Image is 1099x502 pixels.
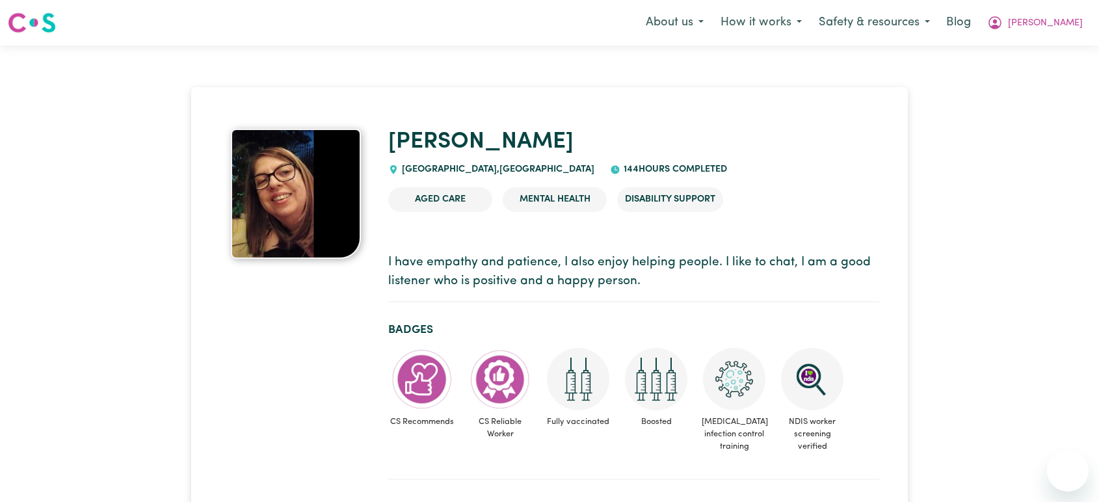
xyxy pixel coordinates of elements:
[637,9,712,36] button: About us
[781,348,843,410] img: NDIS Worker Screening Verified
[703,348,765,410] img: CS Academy: COVID-19 Infection Control Training course completed
[1047,450,1089,492] iframe: Button to launch messaging window
[388,323,879,337] h2: Badges
[231,129,361,259] img: Ana
[620,165,727,174] span: 144 hours completed
[1008,16,1083,31] span: [PERSON_NAME]
[466,410,534,445] span: CS Reliable Worker
[979,9,1091,36] button: My Account
[547,348,609,410] img: Care and support worker has received 2 doses of COVID-19 vaccine
[8,8,56,38] a: Careseekers logo
[503,187,607,212] li: Mental Health
[778,410,846,458] span: NDIS worker screening verified
[388,254,879,291] p: I have empathy and patience, I also enjoy helping people. I like to chat, I am a good listener wh...
[8,11,56,34] img: Careseekers logo
[220,129,373,259] a: Ana's profile picture'
[399,165,594,174] span: [GEOGRAPHIC_DATA] , [GEOGRAPHIC_DATA]
[388,131,574,153] a: [PERSON_NAME]
[938,8,979,37] a: Blog
[544,410,612,433] span: Fully vaccinated
[712,9,810,36] button: How it works
[469,348,531,410] img: Care worker is most reliable worker
[617,187,723,212] li: Disability Support
[700,410,768,458] span: [MEDICAL_DATA] infection control training
[388,187,492,212] li: Aged Care
[810,9,938,36] button: Safety & resources
[625,348,687,410] img: Care and support worker has received booster dose of COVID-19 vaccination
[388,410,456,433] span: CS Recommends
[391,348,453,410] img: Care worker is recommended by Careseekers
[622,410,690,433] span: Boosted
